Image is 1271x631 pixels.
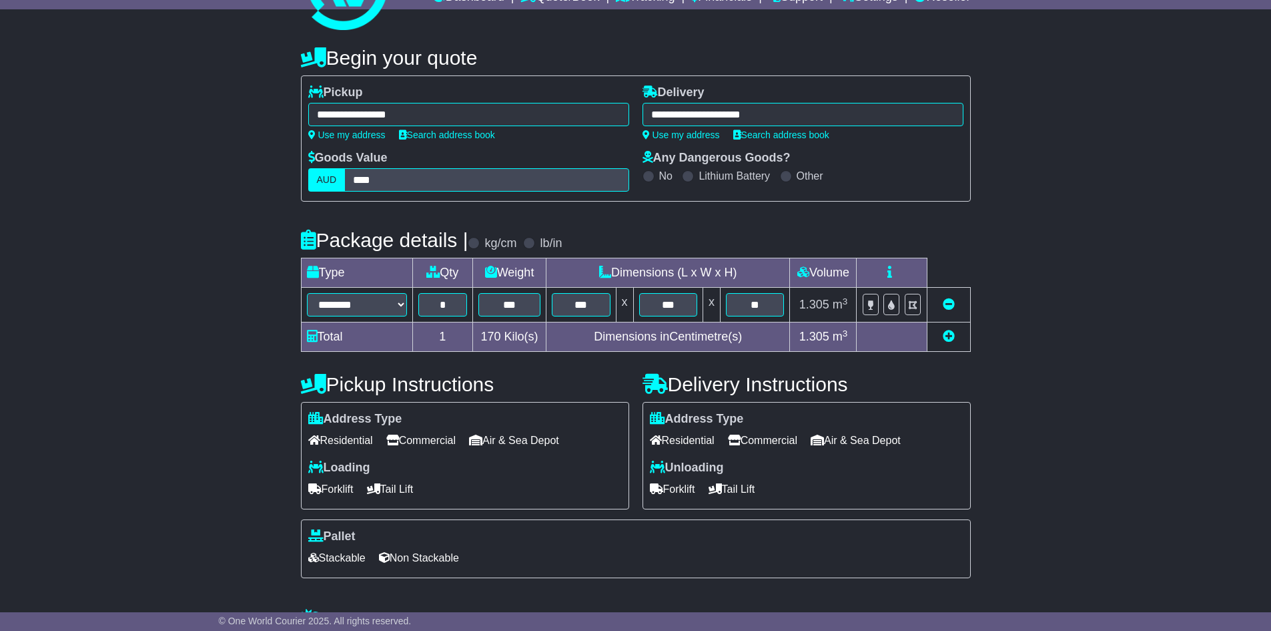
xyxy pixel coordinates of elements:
[616,288,633,323] td: x
[469,430,559,451] span: Air & Sea Depot
[412,323,473,352] td: 1
[473,258,546,288] td: Weight
[308,479,354,499] span: Forklift
[943,330,955,343] a: Add new item
[473,323,546,352] td: Kilo(s)
[379,548,459,568] span: Non Stackable
[643,373,971,395] h4: Delivery Instructions
[650,412,744,427] label: Address Type
[301,47,971,69] h4: Begin your quote
[843,296,848,306] sup: 3
[308,130,386,140] a: Use my address
[367,479,414,499] span: Tail Lift
[709,479,755,499] span: Tail Lift
[833,298,848,311] span: m
[650,479,695,499] span: Forklift
[308,430,373,451] span: Residential
[650,461,724,475] label: Unloading
[484,236,516,251] label: kg/cm
[308,530,356,544] label: Pallet
[790,258,857,288] td: Volume
[659,170,673,182] label: No
[308,412,402,427] label: Address Type
[301,323,412,352] td: Total
[797,170,823,182] label: Other
[546,323,790,352] td: Dimensions in Centimetre(s)
[308,168,346,192] label: AUD
[643,151,791,166] label: Any Dangerous Goods?
[843,329,848,339] sup: 3
[728,430,797,451] span: Commercial
[301,373,629,395] h4: Pickup Instructions
[308,548,366,568] span: Stackable
[219,616,412,626] span: © One World Courier 2025. All rights reserved.
[799,330,829,343] span: 1.305
[481,330,501,343] span: 170
[703,288,720,323] td: x
[643,85,705,100] label: Delivery
[301,229,468,251] h4: Package details |
[301,608,971,630] h4: Warranty & Insurance
[399,130,495,140] a: Search address book
[308,151,388,166] label: Goods Value
[943,298,955,311] a: Remove this item
[412,258,473,288] td: Qty
[386,430,456,451] span: Commercial
[650,430,715,451] span: Residential
[308,461,370,475] label: Loading
[699,170,770,182] label: Lithium Battery
[540,236,562,251] label: lb/in
[811,430,901,451] span: Air & Sea Depot
[301,258,412,288] td: Type
[833,330,848,343] span: m
[643,130,720,140] a: Use my address
[799,298,829,311] span: 1.305
[546,258,790,288] td: Dimensions (L x W x H)
[733,130,829,140] a: Search address book
[308,85,363,100] label: Pickup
